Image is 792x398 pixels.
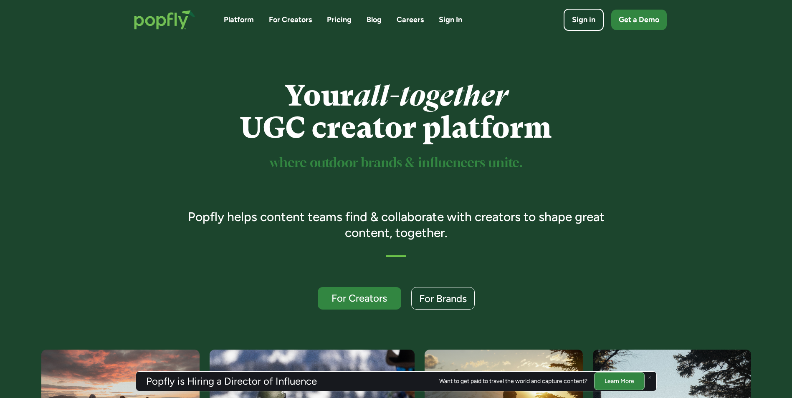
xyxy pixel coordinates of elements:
a: For Creators [318,287,401,310]
a: Get a Demo [611,10,667,30]
div: Want to get paid to travel the world and capture content? [439,378,587,385]
div: For Brands [419,293,467,304]
h3: Popfly helps content teams find & collaborate with creators to shape great content, together. [176,209,616,240]
a: Sign In [439,15,462,25]
div: Get a Demo [619,15,659,25]
a: For Brands [411,287,475,310]
div: Sign in [572,15,595,25]
sup: where outdoor brands & influencers unite. [270,157,523,170]
a: Pricing [327,15,352,25]
a: For Creators [269,15,312,25]
a: Sign in [564,9,604,31]
a: Platform [224,15,254,25]
h3: Popfly is Hiring a Director of Influence [146,376,317,386]
a: Blog [367,15,382,25]
a: Learn More [594,372,645,390]
a: Careers [397,15,424,25]
div: For Creators [325,293,394,303]
a: home [126,2,204,38]
em: all-together [354,79,508,113]
h1: Your UGC creator platform [176,80,616,144]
